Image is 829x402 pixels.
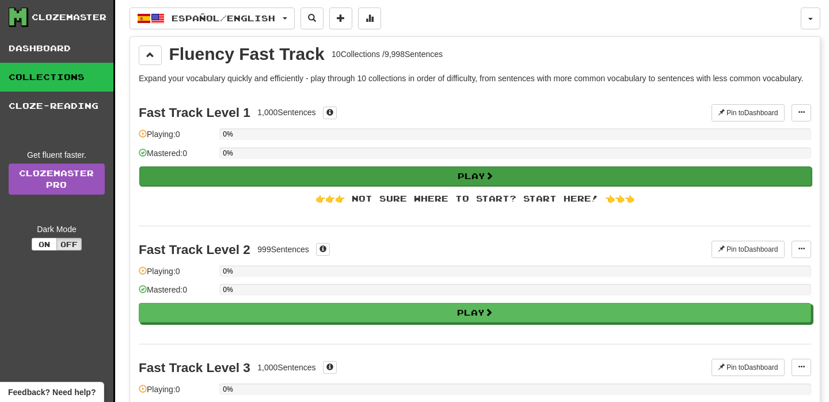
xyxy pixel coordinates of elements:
[257,107,315,118] div: 1,000 Sentences
[9,164,105,195] a: ClozemasterPro
[8,386,96,398] span: Open feedback widget
[332,48,443,60] div: 10 Collections / 9,998 Sentences
[712,104,785,122] button: Pin toDashboard
[712,241,785,258] button: Pin toDashboard
[139,242,250,257] div: Fast Track Level 2
[56,238,82,251] button: Off
[169,45,325,63] div: Fluency Fast Track
[9,149,105,161] div: Get fluent faster.
[139,193,811,204] div: 👉👉👉 Not sure where to start? Start here! 👈👈👈
[139,128,214,147] div: Playing: 0
[139,284,214,303] div: Mastered: 0
[139,166,812,186] button: Play
[139,266,214,285] div: Playing: 0
[257,362,315,373] div: 1,000 Sentences
[139,105,250,120] div: Fast Track Level 1
[358,7,381,29] button: More stats
[32,238,57,251] button: On
[329,7,352,29] button: Add sentence to collection
[301,7,324,29] button: Search sentences
[32,12,107,23] div: Clozemaster
[139,73,811,84] p: Expand your vocabulary quickly and efficiently - play through 10 collections in order of difficul...
[139,303,811,323] button: Play
[130,7,295,29] button: Español/English
[172,13,276,23] span: Español / English
[139,361,250,375] div: Fast Track Level 3
[9,223,105,235] div: Dark Mode
[139,147,214,166] div: Mastered: 0
[712,359,785,376] button: Pin toDashboard
[257,244,309,255] div: 999 Sentences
